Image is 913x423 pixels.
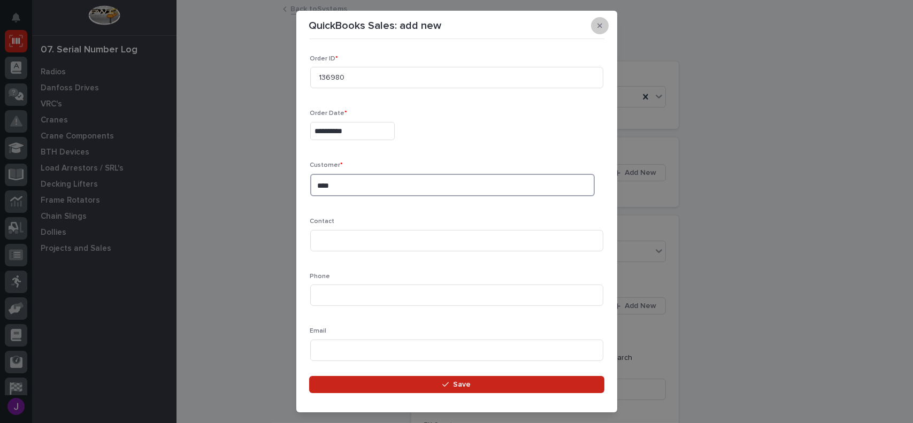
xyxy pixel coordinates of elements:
span: Order ID [310,56,339,62]
span: Email [310,328,327,334]
span: Contact [310,218,335,225]
span: Order Date [310,110,348,117]
span: Phone [310,273,331,280]
span: Save [453,380,471,389]
p: QuickBooks Sales: add new [309,19,442,32]
span: Customer [310,162,343,168]
button: Save [309,376,604,393]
